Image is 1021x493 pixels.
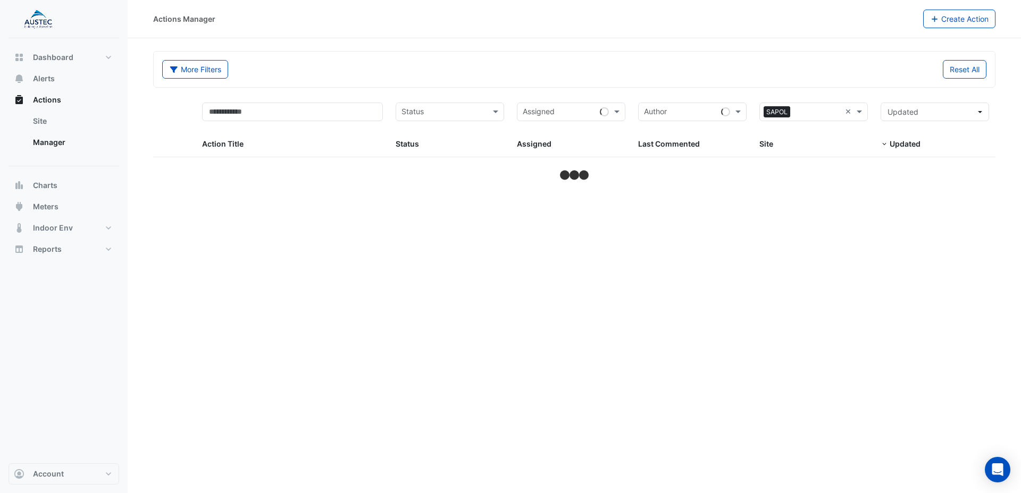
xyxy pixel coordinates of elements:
span: Alerts [33,73,55,84]
span: Charts [33,180,57,191]
a: Manager [24,132,119,153]
button: Updated [881,103,989,121]
span: Site [759,139,773,148]
button: Create Action [923,10,996,28]
span: Updated [888,107,918,116]
span: Indoor Env [33,223,73,233]
span: SAPOL [764,106,790,118]
span: Updated [890,139,920,148]
span: Account [33,469,64,479]
button: Dashboard [9,47,119,68]
span: Meters [33,201,58,212]
app-icon: Dashboard [14,52,24,63]
span: Reports [33,244,62,254]
a: Site [24,110,119,132]
span: Action Title [202,139,244,148]
span: Status [396,139,419,148]
app-icon: Indoor Env [14,223,24,233]
app-icon: Reports [14,244,24,254]
span: Dashboard [33,52,73,63]
app-icon: Alerts [14,73,24,84]
span: Assigned [517,139,551,148]
div: Open Intercom Messenger [985,457,1010,482]
button: Account [9,463,119,484]
button: Reset All [943,60,986,79]
button: Reports [9,239,119,260]
button: Indoor Env [9,217,119,239]
div: Actions Manager [153,13,215,24]
div: Actions [9,110,119,157]
img: Company Logo [13,8,61,30]
span: Last Commented [638,139,700,148]
span: Actions [33,95,61,105]
app-icon: Actions [14,95,24,105]
button: Alerts [9,68,119,89]
button: Charts [9,175,119,196]
app-icon: Meters [14,201,24,212]
app-icon: Charts [14,180,24,191]
span: Clear [845,106,854,118]
button: Actions [9,89,119,110]
button: Meters [9,196,119,217]
button: More Filters [162,60,228,79]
